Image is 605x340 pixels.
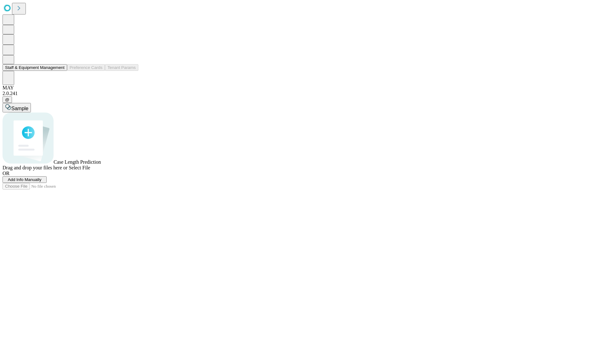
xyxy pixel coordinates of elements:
span: Select File [69,165,90,170]
span: Add Info Manually [8,177,42,182]
button: Sample [3,103,31,112]
span: Case Length Prediction [54,159,101,165]
span: OR [3,171,9,176]
span: Drag and drop your files here or [3,165,67,170]
span: Sample [11,106,28,111]
button: Add Info Manually [3,176,47,183]
button: @ [3,96,12,103]
div: 2.0.241 [3,91,602,96]
div: MAY [3,85,602,91]
button: Tenant Params [105,64,138,71]
button: Preference Cards [67,64,105,71]
button: Staff & Equipment Management [3,64,67,71]
span: @ [5,97,9,102]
